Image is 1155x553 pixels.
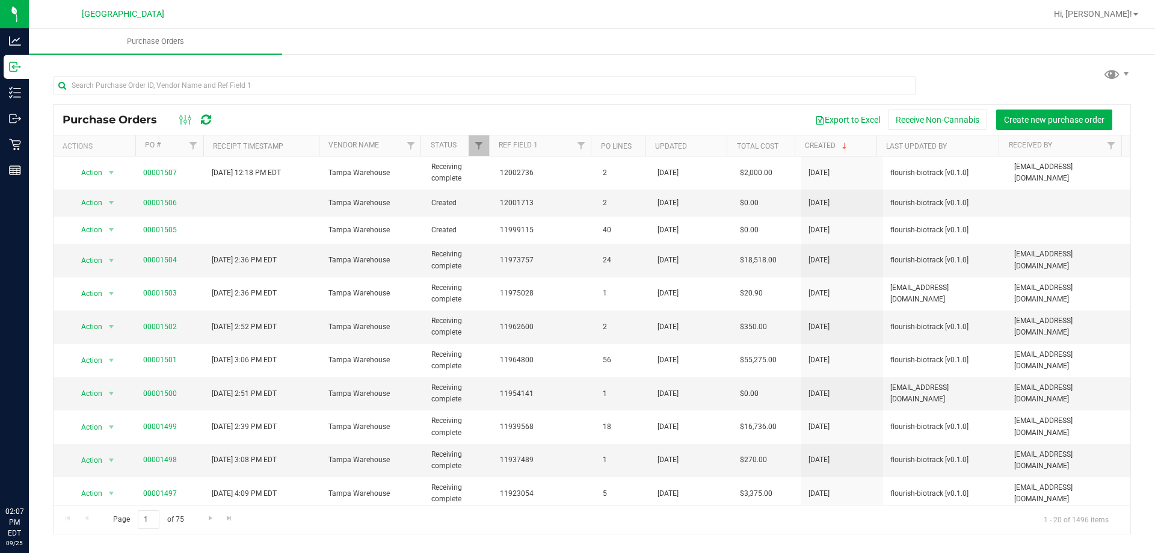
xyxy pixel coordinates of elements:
[70,419,103,436] span: Action
[212,488,277,499] span: [DATE] 4:09 PM EDT
[737,142,778,150] a: Total Cost
[740,255,777,266] span: $18,518.00
[658,454,679,466] span: [DATE]
[5,506,23,539] p: 02:07 PM EDT
[431,197,485,209] span: Created
[111,36,200,47] span: Purchase Orders
[499,141,538,149] a: Ref Field 1
[808,354,830,366] span: [DATE]
[328,454,417,466] span: Tampa Warehouse
[500,197,588,209] span: 12001713
[890,421,999,433] span: flourish-biotrack [v0.1.0]
[808,454,830,466] span: [DATE]
[9,61,21,73] inline-svg: Inbound
[431,382,485,405] span: Receiving complete
[212,288,277,299] span: [DATE] 2:36 PM EDT
[431,349,485,372] span: Receiving complete
[70,452,103,469] span: Action
[213,142,283,150] a: Receipt Timestamp
[328,488,417,499] span: Tampa Warehouse
[1014,382,1123,405] span: [EMAIL_ADDRESS][DOMAIN_NAME]
[212,321,277,333] span: [DATE] 2:52 PM EDT
[740,454,767,466] span: $270.00
[603,354,643,366] span: 56
[805,141,849,150] a: Created
[469,135,488,156] a: Filter
[658,167,679,179] span: [DATE]
[143,289,177,297] a: 00001503
[808,167,830,179] span: [DATE]
[221,510,238,527] a: Go to the last page
[431,282,485,305] span: Receiving complete
[1014,415,1123,438] span: [EMAIL_ADDRESS][DOMAIN_NAME]
[431,449,485,472] span: Receiving complete
[890,255,999,266] span: flourish-biotrack [v0.1.0]
[603,224,643,236] span: 40
[103,252,119,269] span: select
[807,110,888,130] button: Export to Excel
[143,256,177,264] a: 00001504
[70,385,103,402] span: Action
[890,197,999,209] span: flourish-biotrack [v0.1.0]
[328,321,417,333] span: Tampa Warehouse
[603,388,643,400] span: 1
[1034,510,1118,528] span: 1 - 20 of 1496 items
[103,164,119,181] span: select
[571,135,591,156] a: Filter
[328,421,417,433] span: Tampa Warehouse
[103,385,119,402] span: select
[996,110,1112,130] button: Create new purchase order
[808,388,830,400] span: [DATE]
[431,315,485,338] span: Receiving complete
[658,288,679,299] span: [DATE]
[9,164,21,176] inline-svg: Reports
[886,142,947,150] a: Last Updated By
[53,76,916,94] input: Search Purchase Order ID, Vendor Name and Ref Field 1
[103,221,119,238] span: select
[890,282,999,305] span: [EMAIL_ADDRESS][DOMAIN_NAME]
[500,388,588,400] span: 11954141
[1014,482,1123,505] span: [EMAIL_ADDRESS][DOMAIN_NAME]
[1014,249,1123,271] span: [EMAIL_ADDRESS][DOMAIN_NAME]
[183,135,203,156] a: Filter
[808,488,830,499] span: [DATE]
[740,224,759,236] span: $0.00
[143,226,177,234] a: 00001505
[603,288,643,299] span: 1
[103,452,119,469] span: select
[103,510,194,529] span: Page of 75
[890,382,999,405] span: [EMAIL_ADDRESS][DOMAIN_NAME]
[29,29,282,54] a: Purchase Orders
[103,194,119,211] span: select
[601,142,632,150] a: PO Lines
[70,164,103,181] span: Action
[740,321,767,333] span: $350.00
[500,167,588,179] span: 12002736
[603,488,643,499] span: 5
[1054,9,1132,19] span: Hi, [PERSON_NAME]!
[740,421,777,433] span: $16,736.00
[70,318,103,335] span: Action
[12,457,48,493] iframe: Resource center
[143,356,177,364] a: 00001501
[401,135,420,156] a: Filter
[740,288,763,299] span: $20.90
[328,288,417,299] span: Tampa Warehouse
[890,354,999,366] span: flourish-biotrack [v0.1.0]
[740,197,759,209] span: $0.00
[138,510,159,529] input: 1
[1014,282,1123,305] span: [EMAIL_ADDRESS][DOMAIN_NAME]
[143,199,177,207] a: 00001506
[103,352,119,369] span: select
[328,354,417,366] span: Tampa Warehouse
[500,255,588,266] span: 11973757
[603,321,643,333] span: 2
[431,249,485,271] span: Receiving complete
[143,168,177,177] a: 00001507
[658,255,679,266] span: [DATE]
[328,141,379,149] a: Vendor Name
[500,454,588,466] span: 11937489
[890,167,999,179] span: flourish-biotrack [v0.1.0]
[143,422,177,431] a: 00001499
[1014,315,1123,338] span: [EMAIL_ADDRESS][DOMAIN_NAME]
